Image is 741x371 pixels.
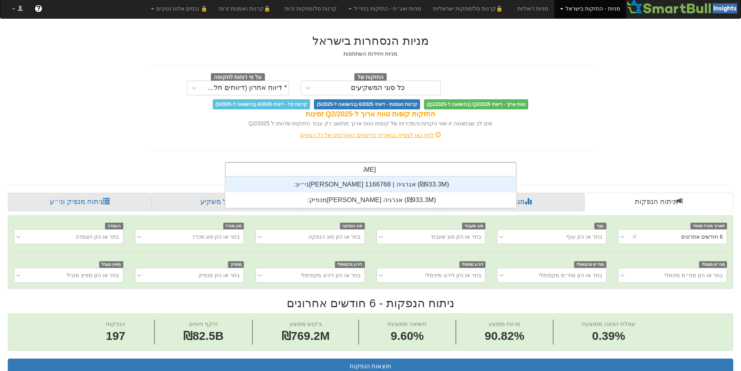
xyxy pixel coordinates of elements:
span: תשואה ממוצעת [387,320,427,327]
span: דירוג מינימלי [459,261,486,268]
span: עמלת הפצה ממוצעת [582,320,635,327]
span: מפיץ מוביל [99,261,123,268]
h2: מניות הנסחרות בישראל [149,34,592,47]
div: ני״ע: ‏[PERSON_NAME] אנרגיה | 1166768 ‎(₪933.3M)‎ [225,177,516,192]
span: ? [36,5,40,12]
span: הצמדה [105,223,123,229]
div: בחר או הזן סוג הנפקה [308,233,361,241]
span: מרווח ממוצע [489,320,520,327]
div: שים לב שבתצוגה זו שווי הקניות והמכירות של קופות טווח ארוך מחושב רק עבור החזקות שדווחו ל Q2/2025 [149,120,592,127]
span: סוג הנפקה [340,223,365,229]
span: ₪769.2M [282,329,330,342]
span: 90.82% [485,328,524,345]
div: בחר או הזן ענף [566,233,602,241]
div: מנפיק: ‏[PERSON_NAME] אנרגיה ‎(₪933.3M)‎ [225,192,516,208]
div: לחץ כאן לצפייה בתאריכי הדיווחים האחרונים של כל הגופים [143,131,598,139]
h2: ניתוח הנפקות - 6 חודשים אחרונים [8,297,733,309]
span: ₪82.5B [183,329,224,342]
span: קרנות נאמנות - דיווחי 6/2025 (בהשוואה ל-5/2025) [314,99,420,109]
span: דירוג מקסימלי [335,261,365,268]
span: הנפקות [106,320,125,327]
span: מנפיק [228,261,244,268]
span: קרנות סל - דיווחי 6/2025 (בהשוואה ל-5/2025) [213,99,310,109]
span: טווח ארוך - דיווחי Q2/2025 (בהשוואה ל-Q1/2025) [424,99,528,109]
span: סוג שעבוד [462,223,486,229]
div: כל סוגי המשקיעים [351,84,405,92]
div: בחר או הזן דירוג מקסימלי [301,271,361,279]
div: בחר או הזן מפיץ מוביל [67,271,119,279]
h3: תוצאות הנפקות [14,363,727,370]
div: grid [225,177,516,208]
div: החזקות קופות טווח ארוך ל-Q2/2025 זמינות [149,109,592,120]
a: פרופיל משקיע [152,193,298,211]
span: היקף גיוסים [189,320,218,327]
span: 9.60% [387,328,427,345]
div: בחר או הזן מנפיק [198,271,240,279]
div: * דיווח אחרון (דיווחים חלקיים) [203,84,287,92]
span: 197 [106,328,125,345]
span: על פי דוחות לתקופה [211,73,265,82]
a: ניתוח מנפיק וני״ע [8,193,152,211]
div: בחר או הזן דירוג מינימלי [425,271,481,279]
span: החזקות של [354,73,387,82]
div: בחר או הזן מח״מ מינמלי [664,271,723,279]
div: בחר או הזן סוג שעבוד [431,233,481,241]
h5: מניות ויחידות השתתפות [149,51,592,57]
span: מח״מ מקסימלי [574,261,606,268]
div: בחר או הזן סוג מכרז [193,233,240,241]
div: 6 חודשים אחרונים [681,233,723,241]
span: 0.39% [582,328,635,345]
a: ניתוח הנפקות [584,193,733,211]
span: מח״מ מינמלי [699,261,727,268]
div: בחר או הזן הצמדה [75,233,119,241]
div: בחר או הזן מח״מ מקסימלי [539,271,602,279]
span: תאריך מכרז מוסדי [690,223,727,229]
span: סוג מכרז [223,223,244,229]
span: ענף [594,223,606,229]
span: ביקוש ממוצע [289,320,322,327]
